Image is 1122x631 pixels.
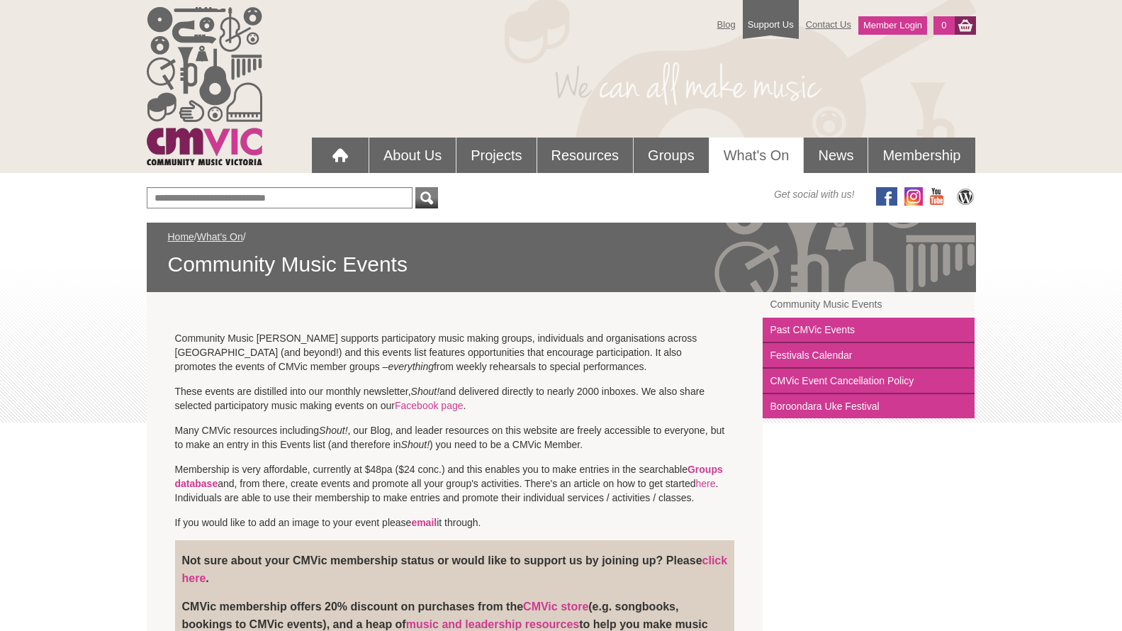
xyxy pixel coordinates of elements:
[175,331,735,374] p: Community Music [PERSON_NAME] supports participatory music making groups, individuals and organis...
[411,386,439,397] em: Shout!
[763,318,975,343] a: Past CMVic Events
[369,138,456,173] a: About Us
[804,138,868,173] a: News
[955,187,976,206] img: CMVic Blog
[696,478,716,489] a: here
[395,400,464,411] a: Facebook page
[406,618,580,630] a: music and leadership resources
[319,425,347,436] em: Shout!
[904,187,923,206] img: icon-instagram.png
[175,464,723,489] a: Groups database
[634,138,709,173] a: Groups
[168,231,194,242] a: Home
[175,462,735,505] p: Membership is very affordable, currently at $48pa ($24 conc.) and this enables you to make entrie...
[388,361,434,372] em: everything
[175,515,735,530] p: If you would like to add an image to your event please it through.
[182,554,728,584] strong: Not sure about your CMVic membership status or would like to support us by joining up? Please .
[168,251,955,278] span: Community Music Events
[763,369,975,394] a: CMVic Event Cancellation Policy
[763,394,975,418] a: Boroondara Uke Festival
[709,138,804,173] a: What's On
[147,7,262,165] img: cmvic_logo.png
[401,439,430,450] em: Shout!
[763,292,975,318] a: Community Music Events
[175,384,735,413] p: These events are distilled into our monthly newsletter, and delivered directly to nearly 2000 inb...
[411,517,437,528] a: email
[197,231,243,242] a: What's On
[868,138,975,173] a: Membership
[763,343,975,369] a: Festivals Calendar
[799,12,858,37] a: Contact Us
[858,16,927,35] a: Member Login
[537,138,634,173] a: Resources
[168,230,955,278] div: / /
[523,601,588,613] a: CMVic store
[933,16,954,35] a: 0
[175,423,735,452] p: Many CMVic resources including , our Blog, and leader resources on this website are freely access...
[774,187,855,201] span: Get social with us!
[710,12,743,37] a: Blog
[456,138,536,173] a: Projects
